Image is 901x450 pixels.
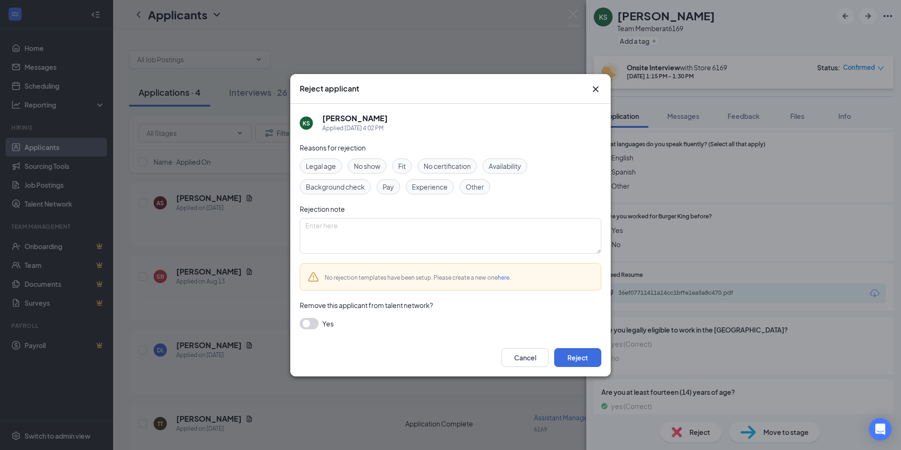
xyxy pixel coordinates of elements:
[303,119,310,127] div: KS
[354,161,380,171] span: No show
[322,124,388,133] div: Applied [DATE] 4:02 PM
[498,274,509,281] a: here
[325,274,511,281] span: No rejection templates have been setup. Please create a new one .
[424,161,471,171] span: No certification
[412,182,448,192] span: Experience
[383,182,394,192] span: Pay
[398,161,406,171] span: Fit
[489,161,521,171] span: Availability
[590,83,601,95] svg: Cross
[300,301,433,309] span: Remove this applicant from talent network?
[501,348,549,367] button: Cancel
[306,182,365,192] span: Background check
[869,418,892,441] div: Open Intercom Messenger
[322,113,388,124] h5: [PERSON_NAME]
[300,83,359,94] h3: Reject applicant
[300,143,366,152] span: Reasons for rejection
[306,161,336,171] span: Legal age
[590,83,601,95] button: Close
[322,318,334,329] span: Yes
[554,348,601,367] button: Reject
[308,271,319,283] svg: Warning
[300,205,345,213] span: Rejection note
[466,182,484,192] span: Other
